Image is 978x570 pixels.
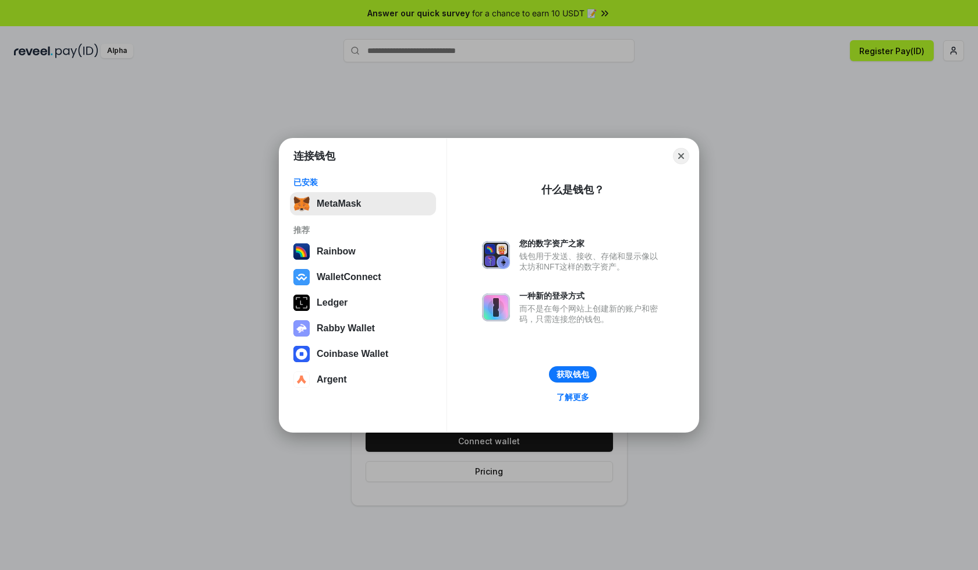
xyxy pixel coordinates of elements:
[317,272,381,282] div: WalletConnect
[293,269,310,285] img: svg+xml,%3Csvg%20width%3D%2228%22%20height%3D%2228%22%20viewBox%3D%220%200%2028%2028%22%20fill%3D...
[482,241,510,269] img: svg+xml,%3Csvg%20xmlns%3D%22http%3A%2F%2Fwww.w3.org%2F2000%2Fsvg%22%20fill%3D%22none%22%20viewBox...
[293,177,433,187] div: 已安装
[519,238,664,249] div: 您的数字资产之家
[293,149,335,163] h1: 连接钱包
[293,371,310,388] img: svg+xml,%3Csvg%20width%3D%2228%22%20height%3D%2228%22%20viewBox%3D%220%200%2028%2028%22%20fill%3D...
[550,390,596,405] a: 了解更多
[293,320,310,337] img: svg+xml,%3Csvg%20xmlns%3D%22http%3A%2F%2Fwww.w3.org%2F2000%2Fsvg%22%20fill%3D%22none%22%20viewBox...
[293,346,310,362] img: svg+xml,%3Csvg%20width%3D%2228%22%20height%3D%2228%22%20viewBox%3D%220%200%2028%2028%22%20fill%3D...
[293,243,310,260] img: svg+xml,%3Csvg%20width%3D%22120%22%20height%3D%22120%22%20viewBox%3D%220%200%20120%20120%22%20fil...
[293,295,310,311] img: svg+xml,%3Csvg%20xmlns%3D%22http%3A%2F%2Fwww.w3.org%2F2000%2Fsvg%22%20width%3D%2228%22%20height%3...
[290,265,436,289] button: WalletConnect
[519,291,664,301] div: 一种新的登录方式
[317,199,361,209] div: MetaMask
[317,349,388,359] div: Coinbase Wallet
[290,192,436,215] button: MetaMask
[541,183,604,197] div: 什么是钱包？
[317,298,348,308] div: Ledger
[293,225,433,235] div: 推荐
[290,291,436,314] button: Ledger
[290,368,436,391] button: Argent
[290,317,436,340] button: Rabby Wallet
[482,293,510,321] img: svg+xml,%3Csvg%20xmlns%3D%22http%3A%2F%2Fwww.w3.org%2F2000%2Fsvg%22%20fill%3D%22none%22%20viewBox...
[519,303,664,324] div: 而不是在每个网站上创建新的账户和密码，只需连接您的钱包。
[673,148,689,164] button: Close
[519,251,664,272] div: 钱包用于发送、接收、存储和显示像以太坊和NFT这样的数字资产。
[317,246,356,257] div: Rainbow
[290,342,436,366] button: Coinbase Wallet
[557,369,589,380] div: 获取钱包
[290,240,436,263] button: Rainbow
[557,392,589,402] div: 了解更多
[549,366,597,383] button: 获取钱包
[317,374,347,385] div: Argent
[317,323,375,334] div: Rabby Wallet
[293,196,310,212] img: svg+xml,%3Csvg%20fill%3D%22none%22%20height%3D%2233%22%20viewBox%3D%220%200%2035%2033%22%20width%...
